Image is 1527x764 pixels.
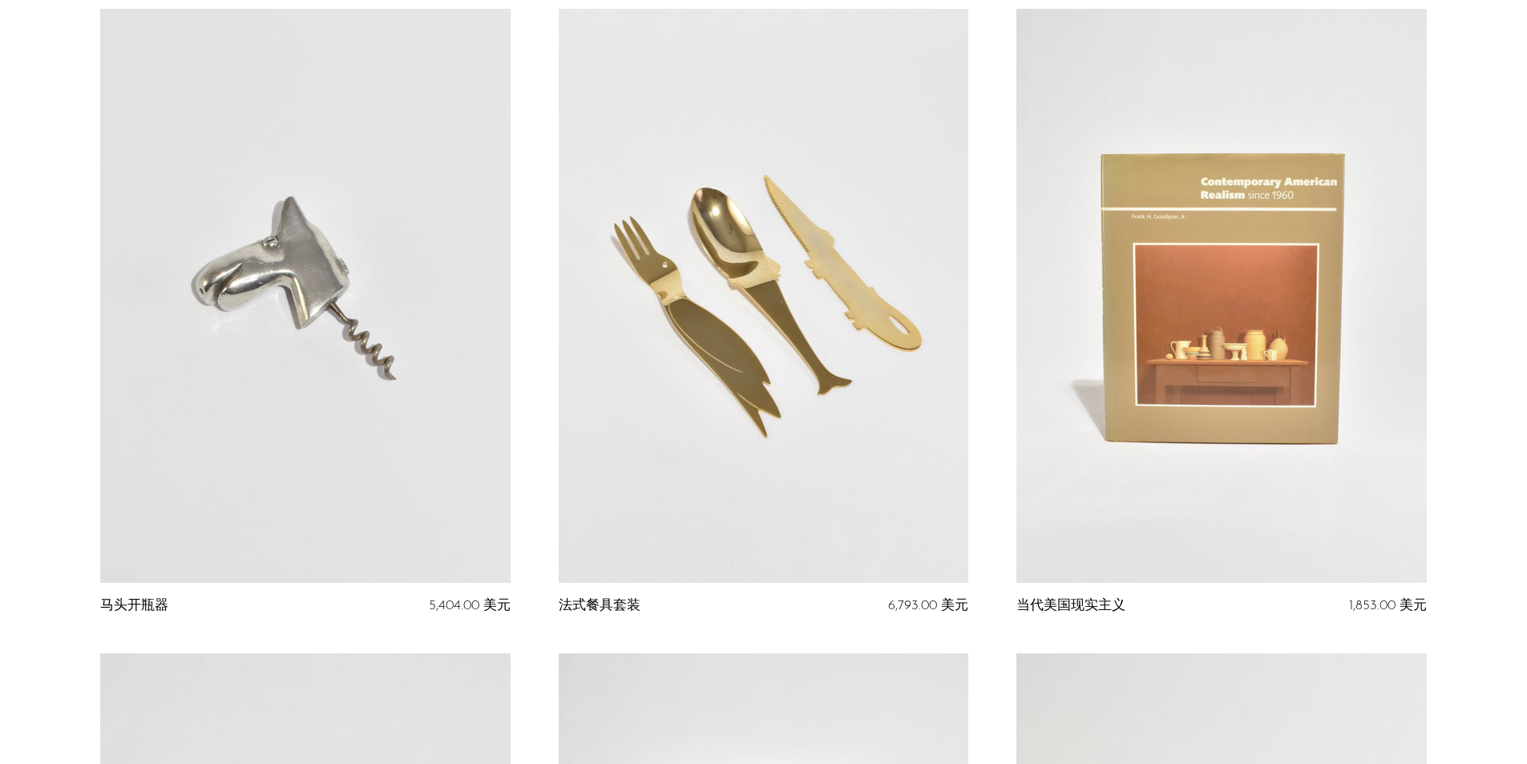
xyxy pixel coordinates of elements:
a: 法式餐具套装 [559,599,640,613]
font: 法式餐具套装 [559,599,640,612]
font: 6,793.00 美元 [888,599,968,612]
a: 当代美国现实主义 [1016,599,1125,613]
a: 马头开瓶器 [100,599,168,613]
font: 5,404.00 美元 [429,599,511,612]
font: 马头开瓶器 [100,599,168,612]
font: 当代美国现实主义 [1016,599,1125,612]
font: 1,853.00 美元 [1349,599,1427,612]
